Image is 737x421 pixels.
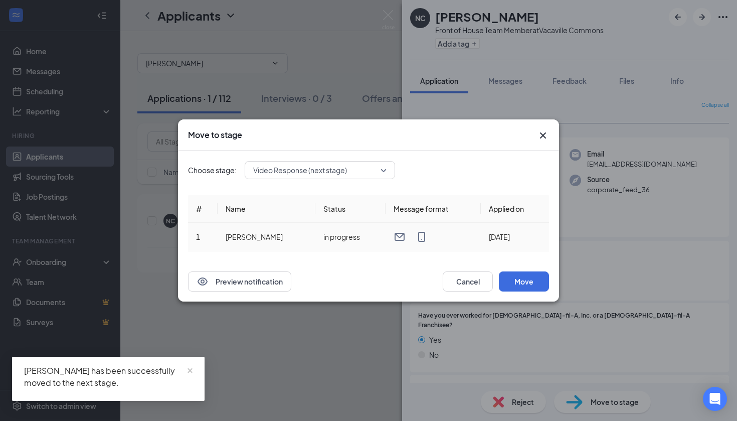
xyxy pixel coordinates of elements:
span: close [187,367,194,374]
svg: Cross [537,129,549,142]
button: EyePreview notification [188,271,291,292]
span: Choose stage: [188,165,237,176]
span: 1 [196,232,200,241]
div: [PERSON_NAME] has been successfully moved to the next stage. [24,365,193,389]
svg: Eye [197,275,209,288]
td: [DATE] [481,223,549,251]
button: Move [499,271,549,292]
h3: Move to stage [188,129,242,141]
th: Applied on [481,195,549,223]
td: [PERSON_NAME] [218,223,315,251]
button: Cancel [443,271,493,292]
th: Name [218,195,315,223]
svg: Email [394,231,406,243]
span: Video Response (next stage) [253,163,347,178]
th: Message format [386,195,481,223]
td: in progress [315,223,386,251]
th: # [188,195,218,223]
div: Open Intercom Messenger [703,387,727,411]
svg: MobileSms [416,231,428,243]
th: Status [315,195,386,223]
button: Close [537,129,549,142]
